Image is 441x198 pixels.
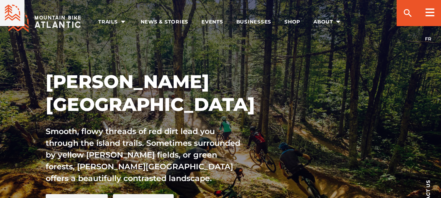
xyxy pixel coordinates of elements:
span: About [313,19,343,25]
p: Smooth, flowy threads of red dirt lead you through the island trails. Sometimes surrounded by yel... [46,126,244,184]
a: FR [425,36,431,42]
span: Events [201,19,223,25]
span: Businesses [236,19,272,25]
ion-icon: arrow dropdown [334,17,343,26]
ion-icon: search [402,8,413,18]
span: Shop [284,19,300,25]
ion-icon: arrow dropdown [118,17,128,26]
span: News & Stories [141,19,189,25]
span: Trails [98,19,128,25]
h1: [PERSON_NAME][GEOGRAPHIC_DATA] [46,70,287,116]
